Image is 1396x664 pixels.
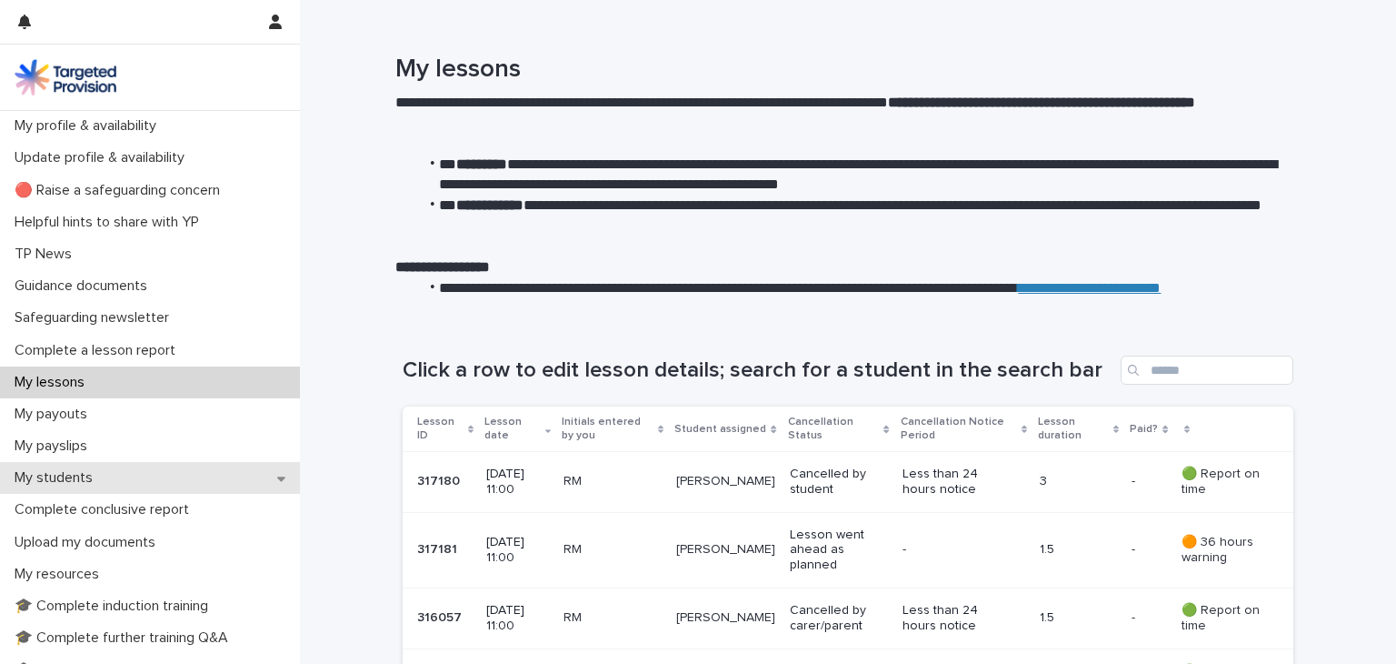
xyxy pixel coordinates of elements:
[7,117,171,135] p: My profile & availability
[902,603,1003,634] p: Less than 24 hours notice
[7,277,162,295] p: Guidance documents
[7,438,102,455] p: My payslips
[15,59,116,96] img: M5nRWzHhSzIhMunXDL62
[1130,419,1158,439] p: Paid?
[901,412,1017,446] p: Cancellation Notice Period
[7,501,204,518] p: Complete conclusive report
[790,603,887,634] p: Cancelled by carer/parent
[403,452,1293,513] tr: 317180317180 [DATE] 11:00RM[PERSON_NAME]Cancelled by studentLess than 24 hours notice3-- 🟢 Report...
[403,589,1293,649] tr: 316057316057 [DATE] 11:00RM[PERSON_NAME]Cancelled by carer/parentLess than 24 hours notice1.5-- 🟢...
[563,542,662,558] p: RM
[1040,542,1117,558] p: 1.5
[1132,538,1139,558] p: -
[417,607,465,626] p: 316057
[1038,412,1109,446] p: Lesson duration
[7,406,102,423] p: My payouts
[486,603,549,634] p: [DATE] 11:00
[902,542,1003,558] p: -
[1040,610,1117,626] p: 1.5
[417,470,464,489] p: 317180
[7,629,243,647] p: 🎓 Complete further training Q&A
[7,214,214,231] p: Helpful hints to share with YP
[562,412,653,446] p: Initials entered by you
[1121,356,1293,385] input: Search
[674,419,766,439] p: Student assigned
[417,538,461,558] p: 317181
[1132,607,1139,626] p: -
[7,149,199,166] p: Update profile & availability
[1182,535,1264,566] p: 🟠 36 hours warning
[486,467,549,498] p: [DATE] 11:00
[788,412,879,446] p: Cancellation Status
[7,534,170,551] p: Upload my documents
[417,412,464,446] p: Lesson ID
[1182,603,1264,634] p: 🟢 Report on time
[7,182,234,199] p: 🔴 Raise a safeguarding concern
[486,535,549,566] p: [DATE] 11:00
[563,474,662,489] p: RM
[790,528,887,573] p: Lesson went ahead as planned
[902,467,1003,498] p: Less than 24 hours notice
[1182,467,1264,498] p: 🟢 Report on time
[403,357,1113,384] h1: Click a row to edit lesson details; search for a student in the search bar
[7,342,190,359] p: Complete a lesson report
[676,610,775,626] p: [PERSON_NAME]
[1040,474,1117,489] p: 3
[563,610,662,626] p: RM
[7,598,223,615] p: 🎓 Complete induction training
[676,474,775,489] p: [PERSON_NAME]
[1132,470,1139,489] p: -
[790,467,887,498] p: Cancelled by student
[7,374,99,391] p: My lessons
[403,512,1293,588] tr: 317181317181 [DATE] 11:00RM[PERSON_NAME]Lesson went ahead as planned-1.5-- 🟠 36 hours warning
[7,309,184,327] p: Safeguarding newsletter
[676,542,775,558] p: [PERSON_NAME]
[484,412,540,446] p: Lesson date
[7,246,86,263] p: TP News
[7,566,114,583] p: My resources
[7,469,107,487] p: My students
[395,55,1286,86] h1: My lessons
